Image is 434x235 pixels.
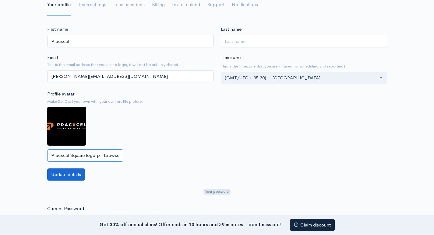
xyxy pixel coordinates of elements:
img: ... [47,107,86,146]
div: (GMT/UTC + 05:30) [GEOGRAPHIC_DATA] [225,74,378,81]
label: Email [47,54,58,61]
small: This is the email address that you use to login, it will not be publicly shared [47,62,213,68]
span: Your password [203,189,230,195]
small: Make ZenCast your own with your own profile picture. [47,98,213,105]
strong: Get 30% off annual plans! Offer ends in 10 hours and 59 minutes – don’t miss out! [100,221,281,227]
label: Current Password [47,205,84,212]
label: Last name [221,26,242,33]
input: First name [47,35,213,47]
input: Last name [221,35,387,47]
button: (GMT/UTC + 05:30) Kolkata [221,72,387,84]
label: Profile avatar [47,91,74,98]
label: Timezone [221,54,241,61]
button: Update details [47,168,85,181]
small: This is the timezone that you are in (used for scheduling and reporting) [221,63,387,69]
input: name@example.com [47,70,213,83]
a: Claim discount [290,219,335,231]
label: First name [47,26,68,33]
